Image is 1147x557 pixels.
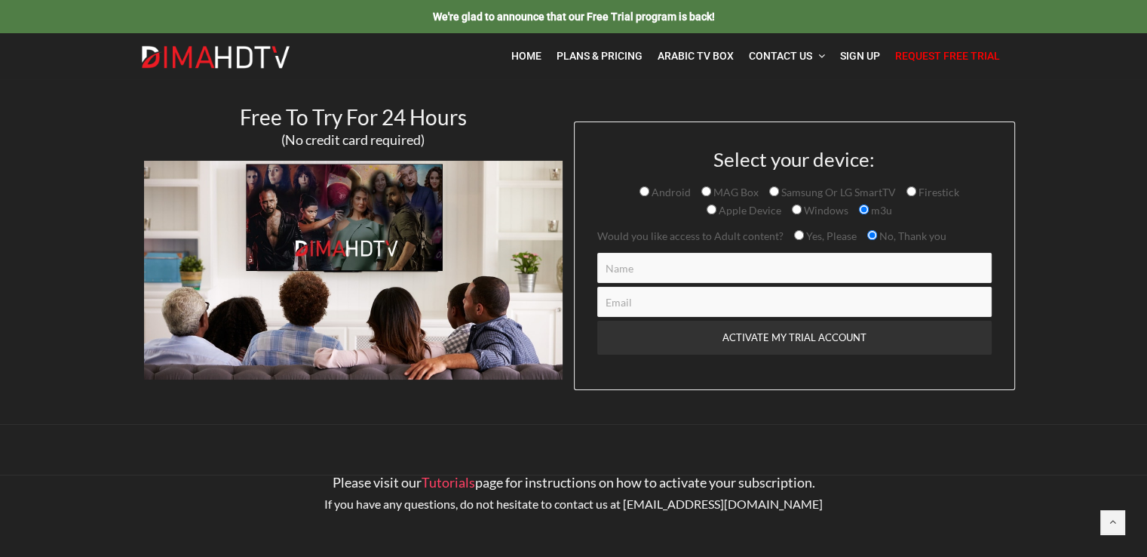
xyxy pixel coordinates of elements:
input: Windows [792,205,802,214]
span: MAG Box [711,186,759,198]
span: Arabic TV Box [658,50,734,62]
span: Firestick [916,186,959,198]
input: Email [597,287,992,317]
a: Sign Up [833,41,888,72]
span: Plans & Pricing [557,50,643,62]
img: Dima HDTV [140,45,291,69]
input: Android [639,186,649,196]
a: Request Free Trial [888,41,1007,72]
p: Would you like access to Adult content? [597,227,992,245]
input: Yes, Please [794,230,804,240]
span: Apple Device [716,204,781,217]
span: If you have any questions, do not hesitate to contact us at [EMAIL_ADDRESS][DOMAIN_NAME] [324,497,823,511]
input: ACTIVATE MY TRIAL ACCOUNT [597,321,992,355]
span: Contact Us [749,50,812,62]
span: We're glad to announce that our Free Trial program is back! [433,11,715,23]
input: MAG Box [701,186,711,196]
span: Free To Try For 24 Hours [240,104,467,130]
span: Request Free Trial [895,50,1000,62]
input: Name [597,253,992,283]
span: (No credit card required) [281,131,425,148]
span: Sign Up [840,50,880,62]
span: Yes, Please [804,229,857,242]
a: Tutorials [422,474,475,491]
span: Select your device: [713,147,875,171]
a: Arabic TV Box [650,41,741,72]
a: Home [504,41,549,72]
span: Windows [802,204,848,217]
input: Samsung Or LG SmartTV [769,186,779,196]
a: Plans & Pricing [549,41,650,72]
a: Back to top [1100,510,1124,534]
span: Samsung Or LG SmartTV [779,186,896,198]
span: Please visit our page for instructions on how to activate your subscription. [333,474,815,491]
a: Contact Us [741,41,833,72]
input: No, Thank you [867,230,877,240]
a: We're glad to announce that our Free Trial program is back! [433,10,715,23]
span: No, Thank you [877,229,946,242]
input: m3u [859,205,869,214]
span: m3u [869,204,892,217]
input: Firestick [906,186,916,196]
span: Home [511,50,541,62]
span: Android [649,186,691,198]
form: Contact form [586,149,1003,389]
input: Apple Device [707,205,716,214]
